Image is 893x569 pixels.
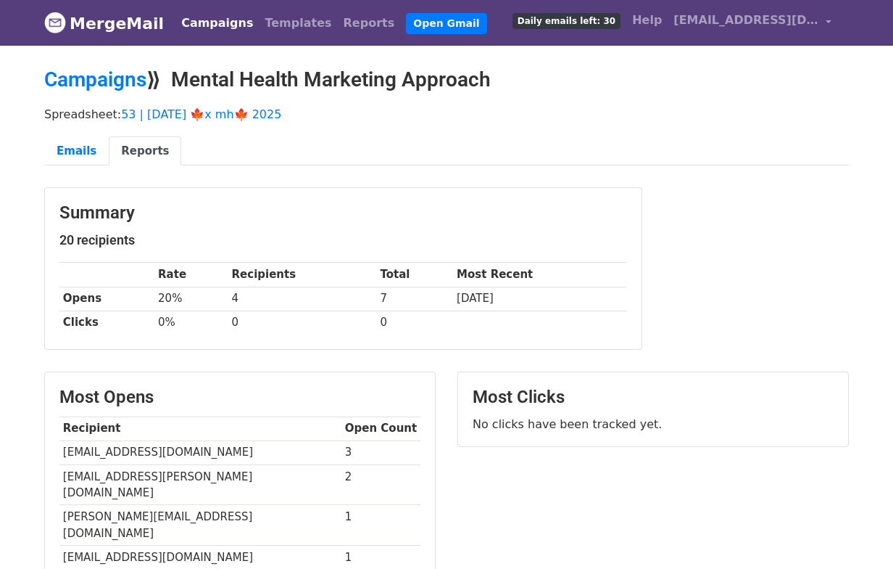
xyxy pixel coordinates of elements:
[377,287,454,311] td: 7
[473,417,834,432] p: No clicks have been tracked yet.
[453,263,627,287] th: Most Recent
[44,136,109,166] a: Emails
[44,67,849,92] h2: ⟫ Mental Health Marketing Approach
[59,287,154,311] th: Opens
[507,6,626,35] a: Daily emails left: 30
[673,12,818,29] span: [EMAIL_ADDRESS][DOMAIN_NAME]
[228,287,377,311] td: 4
[44,67,146,91] a: Campaigns
[377,311,454,335] td: 0
[406,13,486,34] a: Open Gmail
[341,417,420,441] th: Open Count
[59,202,627,224] h3: Summary
[109,136,181,166] a: Reports
[154,287,228,311] td: 20%
[341,464,420,505] td: 2
[121,107,281,121] a: 53 | [DATE] 🍁x mh🍁 2025
[668,6,837,40] a: [EMAIL_ADDRESS][DOMAIN_NAME]
[44,12,66,33] img: MergeMail logo
[59,387,420,408] h3: Most Opens
[154,263,228,287] th: Rate
[228,263,377,287] th: Recipients
[626,6,668,35] a: Help
[228,311,377,335] td: 0
[44,107,849,122] p: Spreadsheet:
[59,441,341,464] td: [EMAIL_ADDRESS][DOMAIN_NAME]
[341,505,420,546] td: 1
[341,441,420,464] td: 3
[59,464,341,505] td: [EMAIL_ADDRESS][PERSON_NAME][DOMAIN_NAME]
[259,9,337,38] a: Templates
[59,417,341,441] th: Recipient
[59,232,627,248] h5: 20 recipients
[44,8,164,38] a: MergeMail
[338,9,401,38] a: Reports
[59,311,154,335] th: Clicks
[473,387,834,408] h3: Most Clicks
[512,13,620,29] span: Daily emails left: 30
[59,545,341,569] td: [EMAIL_ADDRESS][DOMAIN_NAME]
[453,287,627,311] td: [DATE]
[59,505,341,546] td: [PERSON_NAME][EMAIL_ADDRESS][DOMAIN_NAME]
[175,9,259,38] a: Campaigns
[341,545,420,569] td: 1
[377,263,454,287] th: Total
[821,499,893,569] iframe: Chat Widget
[154,311,228,335] td: 0%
